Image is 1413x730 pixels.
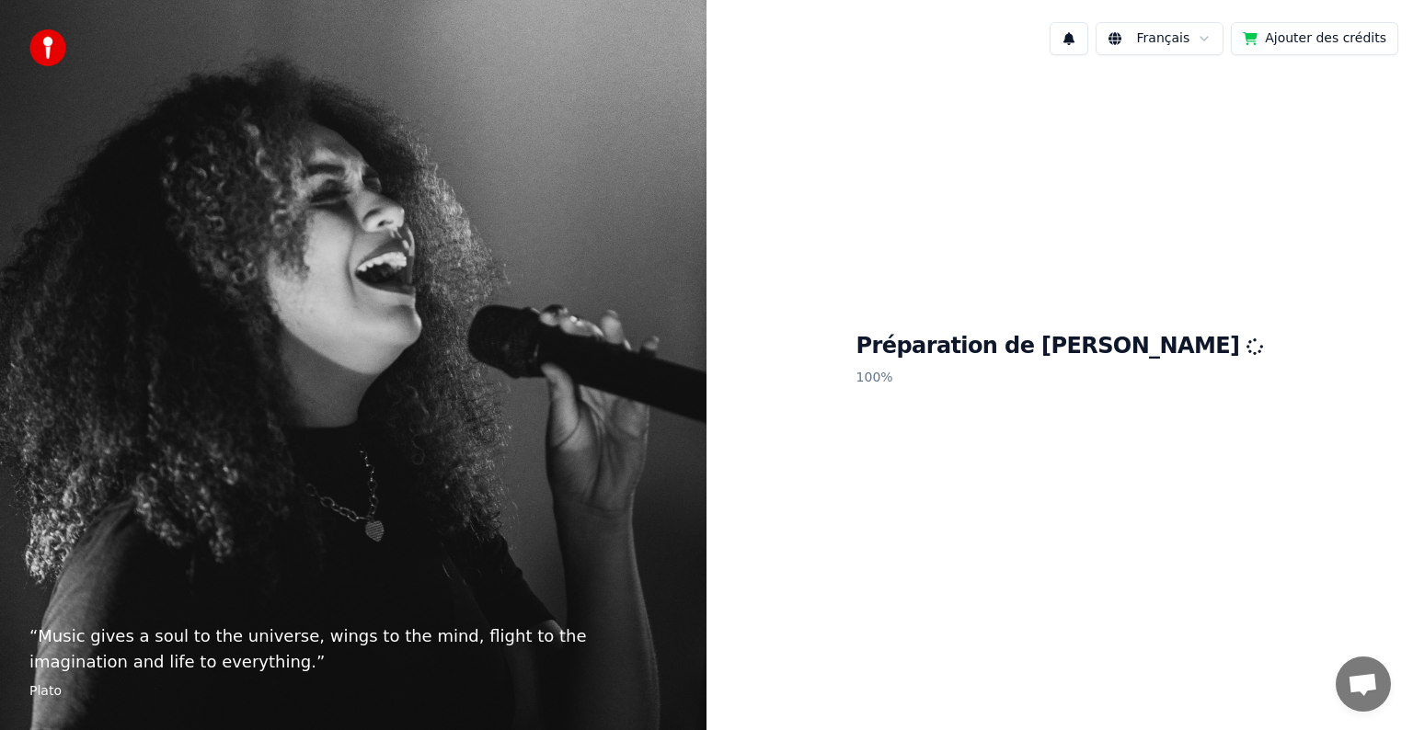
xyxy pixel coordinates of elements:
p: 100 % [856,361,1264,394]
a: Ouvrir le chat [1336,656,1391,712]
p: “ Music gives a soul to the universe, wings to the mind, flight to the imagination and life to ev... [29,623,677,675]
footer: Plato [29,682,677,701]
button: Ajouter des crédits [1231,22,1398,55]
img: youka [29,29,66,66]
h1: Préparation de [PERSON_NAME] [856,332,1264,361]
